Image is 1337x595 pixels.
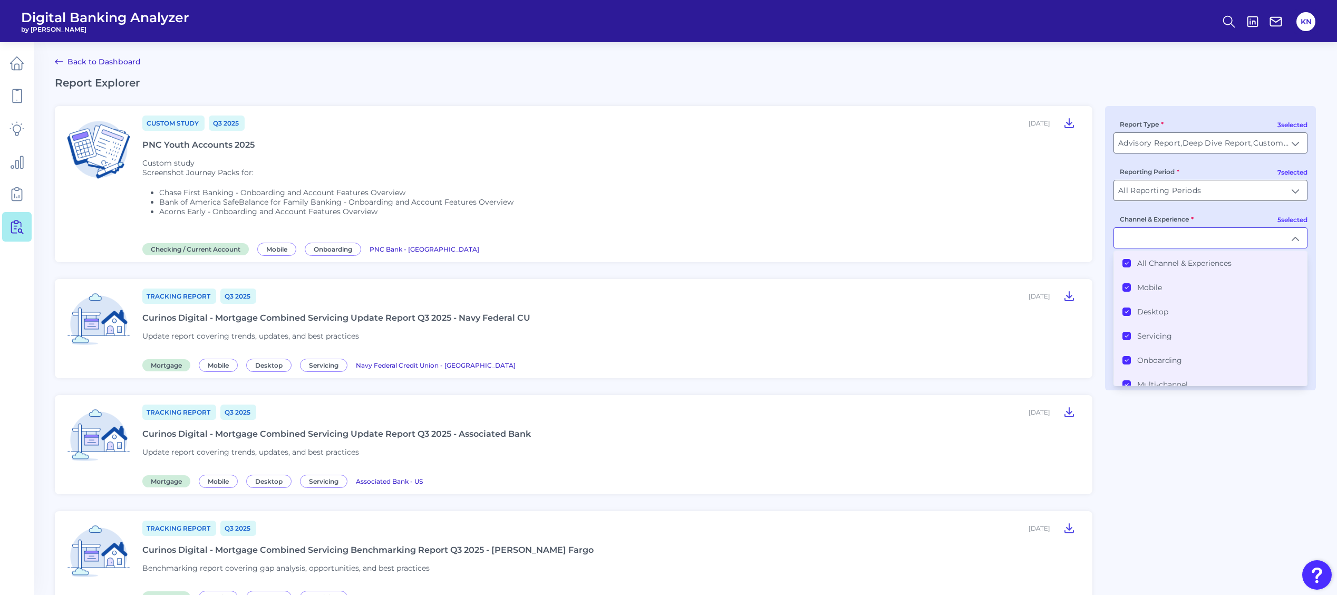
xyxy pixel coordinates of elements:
[257,244,301,254] a: Mobile
[356,476,423,486] a: Associated Bank - US
[220,521,256,536] a: Q3 2025
[142,405,216,420] a: Tracking Report
[21,9,189,25] span: Digital Banking Analyzer
[1120,168,1179,176] label: Reporting Period
[1029,524,1050,532] div: [DATE]
[142,244,253,254] a: Checking / Current Account
[1137,380,1188,389] label: Multi-channel
[55,55,141,68] a: Back to Dashboard
[142,331,359,341] span: Update report covering trends, updates, and best practices
[142,140,255,150] div: PNC Youth Accounts 2025
[142,545,594,555] div: Curinos Digital - Mortgage Combined Servicing Benchmarking Report Q3 2025 - [PERSON_NAME] Fargo
[142,521,216,536] a: Tracking Report
[63,114,134,185] img: Checking / Current Account
[142,243,249,255] span: Checking / Current Account
[142,429,531,439] div: Curinos Digital - Mortgage Combined Servicing Update Report Q3 2025 - Associated Bank
[142,313,530,323] div: Curinos Digital - Mortgage Combined Servicing Update Report Q3 2025 - Navy Federal CU
[220,405,256,420] a: Q3 2025
[142,158,195,168] span: Custom study
[300,475,347,488] span: Servicing
[356,361,516,369] span: Navy Federal Credit Union - [GEOGRAPHIC_DATA]
[209,116,245,131] a: Q3 2025
[305,243,361,256] span: Onboarding
[1137,307,1168,316] label: Desktop
[1029,408,1050,416] div: [DATE]
[1120,215,1194,223] label: Channel & Experience
[159,207,514,216] li: Acorns Early - Onboarding and Account Features Overview
[142,563,430,573] span: Benchmarking report covering gap analysis, opportunities, and best practices
[220,289,256,304] a: Q3 2025
[1059,404,1080,420] button: Curinos Digital - Mortgage Combined Servicing Update Report Q3 2025 - Associated Bank
[142,360,195,370] a: Mortgage
[1137,283,1162,292] label: Mobile
[63,287,134,358] img: Mortgage
[199,475,238,488] span: Mobile
[305,244,365,254] a: Onboarding
[246,476,296,486] a: Desktop
[63,404,134,474] img: Mortgage
[142,359,190,371] span: Mortgage
[246,359,292,372] span: Desktop
[1137,356,1182,365] label: Onboarding
[1120,120,1164,128] label: Report Type
[300,359,347,372] span: Servicing
[1059,287,1080,304] button: Curinos Digital - Mortgage Combined Servicing Update Report Q3 2025 - Navy Federal CU
[142,289,216,304] a: Tracking Report
[142,116,205,131] a: Custom Study
[246,360,296,370] a: Desktop
[142,476,195,486] a: Mortgage
[1137,258,1232,268] label: All Channel & Experiences
[1302,560,1332,590] button: Open Resource Center
[246,475,292,488] span: Desktop
[55,76,1316,89] h2: Report Explorer
[370,244,479,254] a: PNC Bank - [GEOGRAPHIC_DATA]
[356,360,516,370] a: Navy Federal Credit Union - [GEOGRAPHIC_DATA]
[63,520,134,590] img: Mortgage
[142,168,514,177] p: Screenshot Journey Packs for:
[1029,292,1050,300] div: [DATE]
[257,243,296,256] span: Mobile
[1029,119,1050,127] div: [DATE]
[199,476,242,486] a: Mobile
[21,25,189,33] span: by [PERSON_NAME]
[199,360,242,370] a: Mobile
[370,245,479,253] span: PNC Bank - [GEOGRAPHIC_DATA]
[159,197,514,207] li: Bank of America SafeBalance for Family Banking - Onboarding and Account Features Overview
[1137,331,1172,341] label: Servicing
[300,360,352,370] a: Servicing
[142,475,190,487] span: Mortgage
[142,447,359,457] span: Update report covering trends, updates, and best practices
[1296,12,1315,31] button: KN
[159,188,514,197] li: Chase First Banking - Onboarding and Account Features Overview
[1059,520,1080,536] button: Curinos Digital - Mortgage Combined Servicing Benchmarking Report Q3 2025 - Wells Fargo
[300,476,352,486] a: Servicing
[356,477,423,485] span: Associated Bank - US
[199,359,238,372] span: Mobile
